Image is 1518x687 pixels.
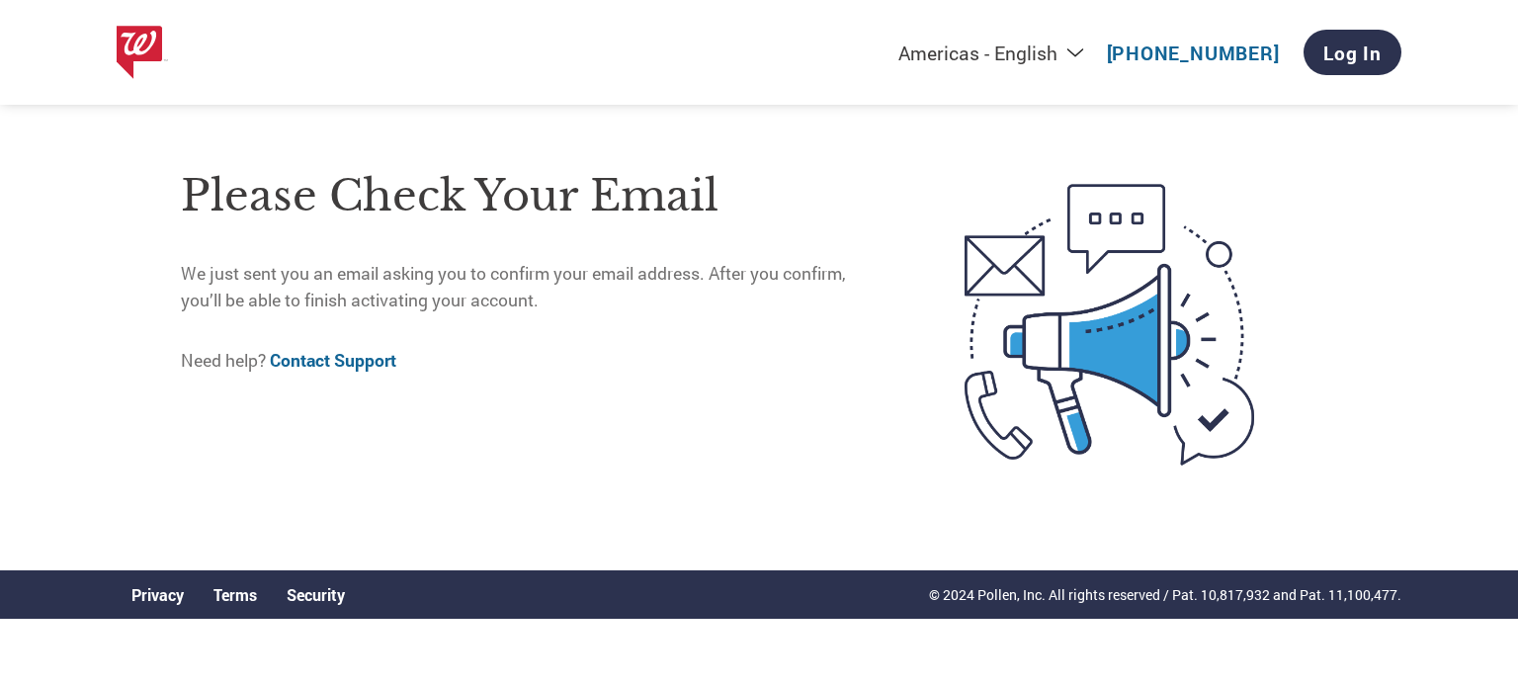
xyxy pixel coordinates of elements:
a: Privacy [131,584,184,605]
a: [PHONE_NUMBER] [1107,41,1280,65]
a: Terms [213,584,257,605]
img: open-email [882,148,1337,500]
a: Log In [1304,30,1401,75]
p: We just sent you an email asking you to confirm your email address. After you confirm, you’ll be ... [181,261,882,313]
img: Walgreens [117,26,168,80]
h1: Please check your email [181,164,882,228]
a: Contact Support [270,349,396,372]
p: © 2024 Pollen, Inc. All rights reserved / Pat. 10,817,932 and Pat. 11,100,477. [929,584,1401,605]
p: Need help? [181,348,882,374]
a: Security [287,584,345,605]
